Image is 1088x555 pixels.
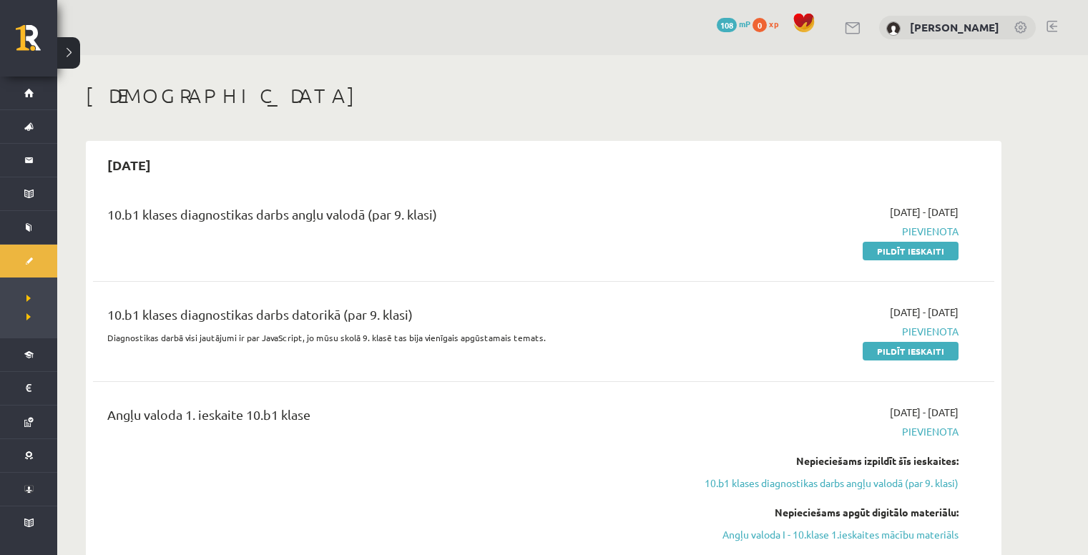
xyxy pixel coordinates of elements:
[863,342,959,360] a: Pildīt ieskaiti
[689,505,959,520] div: Nepieciešams apgūt digitālo materiālu:
[890,205,959,220] span: [DATE] - [DATE]
[93,148,165,182] h2: [DATE]
[886,21,901,36] img: Gustavs Gudonis
[863,242,959,260] a: Pildīt ieskaiti
[689,527,959,542] a: Angļu valoda I - 10.klase 1.ieskaites mācību materiāls
[890,305,959,320] span: [DATE] - [DATE]
[86,84,1001,108] h1: [DEMOGRAPHIC_DATA]
[16,25,57,61] a: Rīgas 1. Tālmācības vidusskola
[910,20,999,34] a: [PERSON_NAME]
[717,18,750,29] a: 108 mP
[717,18,737,32] span: 108
[689,324,959,339] span: Pievienota
[689,453,959,468] div: Nepieciešams izpildīt šīs ieskaites:
[739,18,750,29] span: mP
[689,476,959,491] a: 10.b1 klases diagnostikas darbs angļu valodā (par 9. klasi)
[769,18,778,29] span: xp
[107,331,667,344] p: Diagnostikas darbā visi jautājumi ir par JavaScript, jo mūsu skolā 9. klasē tas bija vienīgais ap...
[107,405,667,431] div: Angļu valoda 1. ieskaite 10.b1 klase
[753,18,767,32] span: 0
[107,205,667,231] div: 10.b1 klases diagnostikas darbs angļu valodā (par 9. klasi)
[107,305,667,331] div: 10.b1 klases diagnostikas darbs datorikā (par 9. klasi)
[689,224,959,239] span: Pievienota
[890,405,959,420] span: [DATE] - [DATE]
[689,424,959,439] span: Pievienota
[753,18,785,29] a: 0 xp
